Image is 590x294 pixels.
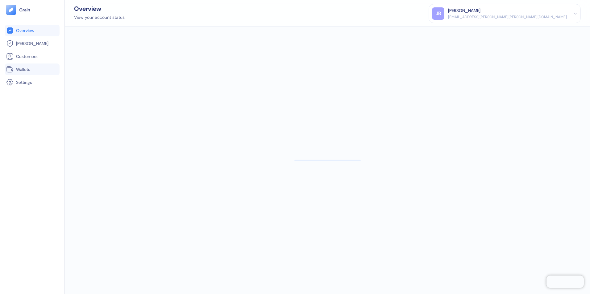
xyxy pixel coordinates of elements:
div: Overview [74,6,125,12]
span: Wallets [16,66,30,72]
span: Settings [16,79,32,85]
div: View your account status [74,14,125,21]
div: JB [432,7,444,20]
img: logo [19,8,31,12]
div: [PERSON_NAME] [448,7,480,14]
a: [PERSON_NAME] [6,40,58,47]
span: [PERSON_NAME] [16,40,48,47]
span: Customers [16,53,38,59]
a: Overview [6,27,58,34]
a: Settings [6,79,58,86]
iframe: Chatra live chat [546,276,584,288]
span: Overview [16,27,34,34]
a: Customers [6,53,58,60]
img: logo-tablet-V2.svg [6,5,16,15]
a: Wallets [6,66,58,73]
div: [EMAIL_ADDRESS][PERSON_NAME][PERSON_NAME][DOMAIN_NAME] [448,14,567,20]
